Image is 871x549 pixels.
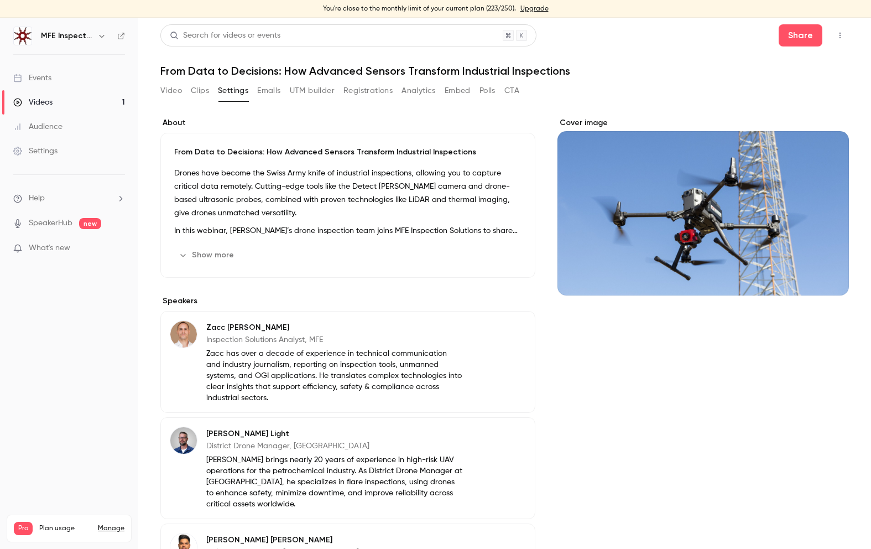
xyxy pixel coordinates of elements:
p: [PERSON_NAME] brings nearly 20 years of experience in high-risk UAV operations for the petrochemi... [206,454,463,510]
span: Help [29,193,45,204]
img: Lucas Light [170,427,197,454]
div: Events [13,72,51,84]
section: Cover image [557,117,849,296]
p: In this webinar, [PERSON_NAME]’s drone inspection team joins MFE Inspection Solutions to share re... [174,224,521,237]
button: UTM builder [290,82,335,100]
button: Video [160,82,182,100]
a: SpeakerHub [29,217,72,229]
button: Settings [218,82,248,100]
button: Clips [191,82,209,100]
h6: MFE Inspection Solutions [41,30,93,42]
button: Share [779,24,822,46]
span: Pro [14,522,33,535]
li: help-dropdown-opener [13,193,125,204]
a: Manage [98,524,124,533]
div: Audience [13,121,62,132]
span: new [79,218,101,229]
p: Zacc [PERSON_NAME] [206,322,463,333]
button: Show more [174,246,241,264]
p: From Data to Decisions: How Advanced Sensors Transform Industrial Inspections [174,147,521,158]
button: Top Bar Actions [831,27,849,44]
button: Polls [479,82,496,100]
button: Analytics [401,82,436,100]
button: Registrations [343,82,393,100]
img: MFE Inspection Solutions [14,27,32,45]
p: [PERSON_NAME] [PERSON_NAME] [206,535,463,546]
button: Emails [257,82,280,100]
button: CTA [504,82,519,100]
label: About [160,117,535,128]
span: What's new [29,242,70,254]
button: Embed [445,82,471,100]
div: Lucas Light[PERSON_NAME] LightDistrict Drone Manager, [GEOGRAPHIC_DATA][PERSON_NAME] brings nearl... [160,417,535,519]
img: Zacc Dukowitz [170,321,197,348]
h1: From Data to Decisions: How Advanced Sensors Transform Industrial Inspections [160,64,849,77]
div: Settings [13,146,58,157]
p: District Drone Manager, [GEOGRAPHIC_DATA] [206,441,463,452]
div: Videos [13,97,53,108]
a: Upgrade [520,4,549,13]
div: Search for videos or events [170,30,280,42]
p: Inspection Solutions Analyst, MFE [206,334,463,345]
div: Zacc DukowitzZacc [PERSON_NAME]Inspection Solutions Analyst, MFEZacc has over a decade of experie... [160,311,535,413]
p: Zacc has over a decade of experience in technical communication and industry journalism, reportin... [206,348,463,403]
label: Cover image [557,117,849,128]
span: Plan usage [39,524,91,533]
p: Drones have become the Swiss Army knife of industrial inspections, allowing you to capture critic... [174,167,521,220]
p: [PERSON_NAME] Light [206,428,463,439]
label: Speakers [160,296,535,307]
